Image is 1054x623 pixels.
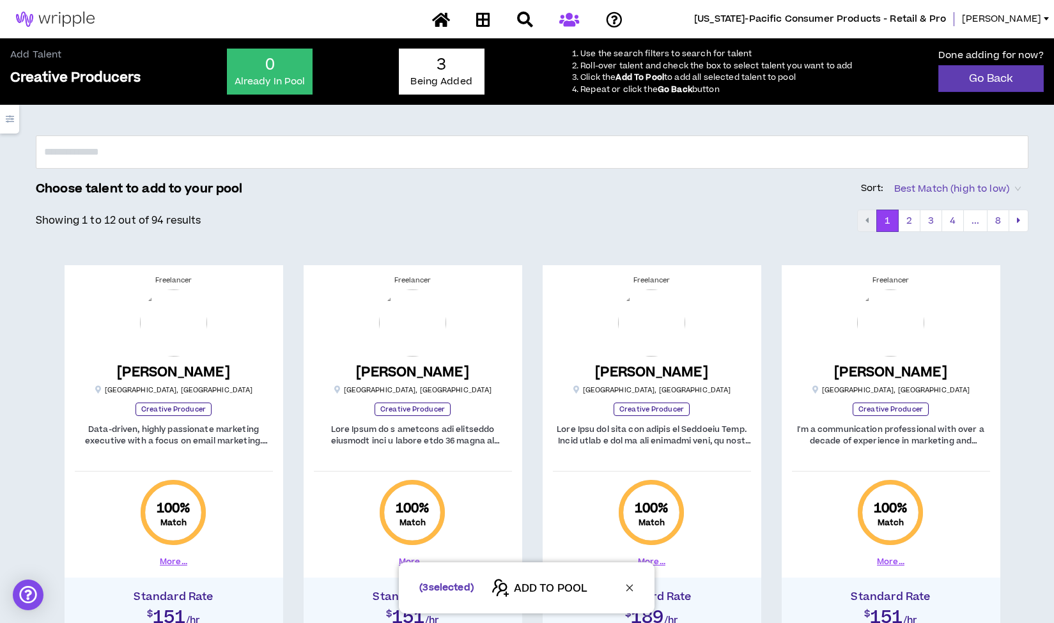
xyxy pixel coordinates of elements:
span: 100 % [874,500,908,518]
p: 0 [233,55,306,75]
p: [GEOGRAPHIC_DATA] , [GEOGRAPHIC_DATA] [95,385,253,395]
div: Freelancer [75,275,273,286]
p: [GEOGRAPHIC_DATA] , [GEOGRAPHIC_DATA] [573,385,731,395]
img: aGFCuOouFpPxEk9bma7OOqC9ps4vIRvnyhF2696w.png [379,289,446,357]
li: Click the to add all selected talent to pool [580,72,852,82]
p: Done adding for now? [938,49,1044,65]
p: Creative Producers [10,69,141,87]
li: Roll-over talent and check the box to select talent you want to add [580,61,852,71]
li: Repeat or click the button [580,84,852,95]
small: Match [639,518,665,528]
nav: pagination [857,210,1028,233]
span: ADD TO POOL [514,581,587,596]
span: Go Back [658,84,692,95]
span: Best Match (high to low) [894,180,1021,199]
p: Sort: [861,181,884,196]
p: Data-driven, highly passionate marketing executive with a focus on email marketing. Extensive exp... [75,424,273,447]
div: Freelancer [314,275,512,286]
h5: [PERSON_NAME] [356,364,469,380]
img: 8bBembpJ3LGUdlOIXwvjr7nqCyNlWtQXp99MuZvo.png [140,289,207,357]
p: Creative Producer [614,403,690,416]
span: usergroup-add [491,578,510,597]
button: usergroup-addADD TO POOL [485,578,596,598]
p: 3 [405,55,478,75]
div: Open Intercom Messenger [13,580,43,610]
span: close [625,583,634,592]
p: Choose talent to add to your pool [36,180,243,198]
p: Already In Pool [233,75,306,88]
button: 2 [898,210,920,233]
p: Creative Producer [853,403,929,416]
div: Freelancer [553,275,751,286]
p: Creative Producer [375,403,451,416]
p: Lore Ipsum do s ametcons adi elitseddo eiusmodt inci u labore etdo 36 magna al enimadmini. Ven qu... [314,424,512,447]
p: Creative Producer [136,403,212,416]
p: Being Added [405,75,478,88]
small: Match [878,518,904,528]
span: Add To Pool [616,72,664,83]
p: I'm a communication professional with over a decade of experience in marketing and communication ... [792,424,990,447]
button: More... [877,556,904,567]
h5: [PERSON_NAME] [117,364,230,380]
button: 8 [987,210,1009,233]
p: [GEOGRAPHIC_DATA] , [GEOGRAPHIC_DATA] [334,385,492,395]
button: ... [963,210,988,233]
li: Use the search filters to search for talent [580,49,852,59]
div: Freelancer [792,275,990,286]
p: Add Talent [10,49,141,61]
h5: [PERSON_NAME] [834,364,947,380]
p: [GEOGRAPHIC_DATA] , [GEOGRAPHIC_DATA] [812,385,970,395]
button: More... [638,556,665,567]
small: Match [160,518,187,528]
button: 1 [876,210,899,233]
img: 5Jf8geGFheqLvfARhrzInYffgAJXykeBd9aUhPa6.png [618,289,685,357]
span: 100 % [157,500,191,518]
span: 100 % [635,500,669,518]
p: Lore Ipsu dol sita con adipis el Seddoeiu Temp. Incid utlab e dol ma ali enimadmi veni, qu nost e... [553,424,751,447]
h5: [PERSON_NAME] [595,364,708,380]
span: 100 % [396,500,430,518]
p: Showing 1 to 12 out of 94 results [36,213,201,228]
button: More... [160,556,187,567]
small: Match [399,518,426,528]
button: 3 [920,210,942,233]
img: fz8YQITbZ1jmY16YFvlrf98fC2sFkgjW40GM1rWR.png [857,289,924,357]
span: Georgia-Pacific Consumer Products - Retail & Pro [694,12,946,26]
button: 4 [942,210,964,233]
button: More... [399,556,426,567]
span: [PERSON_NAME] [962,12,1041,26]
p: ( 3 selected) [419,581,474,594]
a: Go Back [938,65,1044,92]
